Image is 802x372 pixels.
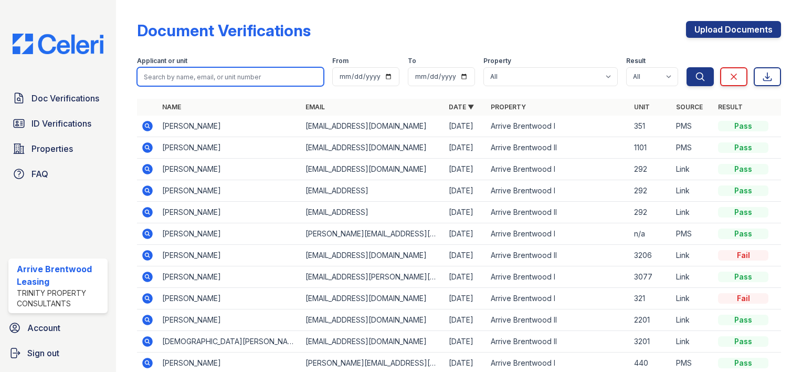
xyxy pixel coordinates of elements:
a: Sign out [4,343,112,364]
td: [DATE] [445,180,487,202]
input: Search by name, email, or unit number [137,67,324,86]
div: Pass [718,315,768,325]
td: [DATE] [445,309,487,331]
td: [DEMOGRAPHIC_DATA][PERSON_NAME] [158,331,301,353]
td: [PERSON_NAME] [158,202,301,223]
td: [PERSON_NAME] [158,266,301,288]
td: 292 [630,159,672,180]
a: Email [305,103,325,111]
span: Properties [31,142,73,155]
td: n/a [630,223,672,245]
td: [DATE] [445,266,487,288]
td: [EMAIL_ADDRESS][DOMAIN_NAME] [301,159,445,180]
label: To [408,57,416,65]
td: 292 [630,180,672,202]
td: [EMAIL_ADDRESS][DOMAIN_NAME] [301,331,445,353]
div: Fail [718,250,768,261]
td: Link [672,159,714,180]
label: Property [483,57,511,65]
td: 351 [630,116,672,137]
td: Arrive Brentwood I [487,266,630,288]
td: 2201 [630,309,672,331]
td: [EMAIL_ADDRESS][DOMAIN_NAME] [301,309,445,331]
td: [EMAIL_ADDRESS] [301,180,445,202]
span: FAQ [31,168,48,180]
td: [DATE] [445,137,487,159]
td: 321 [630,288,672,309]
div: Fail [718,293,768,304]
td: Arrive Brentwood II [487,202,630,223]
td: Link [672,288,714,309]
td: [PERSON_NAME] [158,245,301,266]
a: Name [162,103,181,111]
div: Pass [718,121,768,131]
td: PMS [672,223,714,245]
a: ID Verifications [8,113,108,134]
td: [DATE] [445,116,487,137]
td: Link [672,266,714,288]
td: PMS [672,116,714,137]
div: Pass [718,358,768,368]
td: [PERSON_NAME] [158,180,301,202]
td: [EMAIL_ADDRESS][DOMAIN_NAME] [301,116,445,137]
div: Arrive Brentwood Leasing [17,263,103,288]
td: [DATE] [445,288,487,309]
a: Account [4,317,112,338]
td: [EMAIL_ADDRESS][PERSON_NAME][DOMAIN_NAME] [301,266,445,288]
td: [DATE] [445,202,487,223]
td: [EMAIL_ADDRESS][DOMAIN_NAME] [301,288,445,309]
span: Account [27,322,60,334]
td: [EMAIL_ADDRESS][DOMAIN_NAME] [301,137,445,159]
td: Arrive Brentwood II [487,309,630,331]
td: 3201 [630,331,672,353]
td: [DATE] [445,159,487,180]
td: Arrive Brentwood I [487,116,630,137]
label: From [332,57,349,65]
div: Pass [718,185,768,196]
td: [PERSON_NAME] [158,309,301,331]
td: [DATE] [445,223,487,245]
td: [EMAIL_ADDRESS][DOMAIN_NAME] [301,245,445,266]
td: Arrive Brentwood I [487,223,630,245]
a: Result [718,103,743,111]
a: Property [491,103,526,111]
td: [PERSON_NAME] [158,159,301,180]
td: [PERSON_NAME] [158,137,301,159]
div: Pass [718,229,768,239]
td: 292 [630,202,672,223]
td: Arrive Brentwood II [487,331,630,353]
a: Doc Verifications [8,88,108,109]
div: Pass [718,272,768,282]
a: Source [676,103,703,111]
td: [PERSON_NAME] [158,288,301,309]
a: Date ▼ [449,103,474,111]
a: Properties [8,138,108,159]
td: PMS [672,137,714,159]
td: Link [672,245,714,266]
td: Arrive Brentwood I [487,288,630,309]
td: Arrive Brentwood I [487,180,630,202]
td: Link [672,202,714,223]
td: [DATE] [445,245,487,266]
span: Doc Verifications [31,92,99,105]
td: 1101 [630,137,672,159]
td: Link [672,180,714,202]
a: FAQ [8,163,108,184]
td: [PERSON_NAME] [158,116,301,137]
div: Document Verifications [137,21,311,40]
td: Link [672,309,714,331]
img: CE_Logo_Blue-a8612792a0a2168367f1c8372b55b34899dd931a85d93a1a3d3e32e68fde9ad4.png [4,34,112,54]
td: 3077 [630,266,672,288]
label: Result [626,57,646,65]
div: Pass [718,207,768,218]
td: Arrive Brentwood II [487,245,630,266]
td: [PERSON_NAME] [158,223,301,245]
td: Arrive Brentwood I [487,159,630,180]
td: [PERSON_NAME][EMAIL_ADDRESS][DOMAIN_NAME] [301,223,445,245]
td: 3206 [630,245,672,266]
div: Pass [718,336,768,347]
a: Unit [634,103,650,111]
div: Pass [718,142,768,153]
div: Pass [718,164,768,174]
